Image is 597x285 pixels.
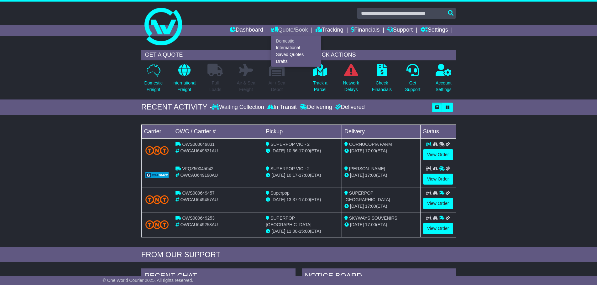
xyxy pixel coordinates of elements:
[372,64,392,96] a: CheckFinancials
[270,142,310,147] span: SUPERPOP VIC - 2
[420,125,456,138] td: Status
[405,64,421,96] a: GetSupport
[350,222,364,227] span: [DATE]
[230,25,263,36] a: Dashboard
[266,172,339,179] div: - (ETA)
[182,216,215,221] span: OWS000649253
[271,229,285,234] span: [DATE]
[141,50,289,60] div: GET A QUOTE
[145,172,169,178] img: GetCarrierServiceLogo
[271,36,321,67] div: Quote/Book
[344,172,418,179] div: (ETA)
[172,80,196,93] p: International Freight
[271,44,321,51] a: International
[405,80,420,93] p: Get Support
[299,173,310,178] span: 17:00
[207,80,223,93] p: Full Loads
[365,173,376,178] span: 17:00
[180,173,218,178] span: OWCAU649190AU
[350,148,364,153] span: [DATE]
[269,80,285,93] p: Air / Sea Depot
[180,222,218,227] span: OWCAU649253AU
[141,103,212,112] div: RECENT ACTIVITY -
[423,174,453,185] a: View Order
[351,25,380,36] a: Financials
[144,64,163,96] a: DomesticFreight
[365,222,376,227] span: 17:00
[365,148,376,153] span: 17:00
[266,148,339,154] div: - (ETA)
[173,125,263,138] td: OWC / Carrier #
[271,25,308,36] a: Quote/Book
[286,173,297,178] span: 10:17
[423,223,453,234] a: View Order
[313,64,328,96] a: Track aParcel
[145,220,169,229] img: TNT_Domestic.png
[271,148,285,153] span: [DATE]
[266,228,339,235] div: - (ETA)
[103,278,193,283] span: © One World Courier 2025. All rights reserved.
[298,104,334,111] div: Delivering
[421,25,448,36] a: Settings
[144,80,162,93] p: Domestic Freight
[266,216,312,227] span: SUPERPOP [GEOGRAPHIC_DATA]
[344,221,418,228] div: (ETA)
[270,191,290,196] span: Superpop
[212,104,265,111] div: Waiting Collection
[263,125,342,138] td: Pickup
[141,250,456,259] div: FROM OUR SUPPORT
[436,80,452,93] p: Account Settings
[286,148,297,153] span: 10:56
[423,198,453,209] a: View Order
[334,104,365,111] div: Delivered
[271,58,321,65] a: Drafts
[299,148,310,153] span: 17:00
[387,25,413,36] a: Support
[349,166,385,171] span: [PERSON_NAME]
[271,51,321,58] a: Saved Quotes
[182,166,213,171] span: VFQZ50045042
[299,197,310,202] span: 17:00
[180,148,218,153] span: OWCAU649831AU
[372,80,392,93] p: Check Financials
[349,216,397,221] span: SKYWAYS SOUVENIRS
[343,80,359,93] p: Network Delays
[286,197,297,202] span: 13:37
[145,146,169,155] img: TNT_Domestic.png
[145,195,169,204] img: TNT_Domestic.png
[266,196,339,203] div: - (ETA)
[350,204,364,209] span: [DATE]
[316,25,343,36] a: Tracking
[182,191,215,196] span: OWS000649457
[342,125,420,138] td: Delivery
[365,204,376,209] span: 17:00
[271,173,285,178] span: [DATE]
[172,64,197,96] a: InternationalFreight
[344,191,390,202] span: SUPERPOP [GEOGRAPHIC_DATA]
[349,142,392,147] span: CORNUCOPIA FARM
[270,166,310,171] span: SUPERPOP VIC - 2
[182,142,215,147] span: OWS000649831
[180,197,218,202] span: OWCAU649457AU
[237,80,255,93] p: Air & Sea Freight
[344,203,418,210] div: (ETA)
[141,125,173,138] td: Carrier
[308,50,456,60] div: QUICK ACTIONS
[344,148,418,154] div: (ETA)
[271,38,321,44] a: Domestic
[423,149,453,160] a: View Order
[271,197,285,202] span: [DATE]
[266,104,298,111] div: In Transit
[435,64,452,96] a: AccountSettings
[299,229,310,234] span: 15:00
[286,229,297,234] span: 11:00
[343,64,359,96] a: NetworkDelays
[313,80,327,93] p: Track a Parcel
[350,173,364,178] span: [DATE]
